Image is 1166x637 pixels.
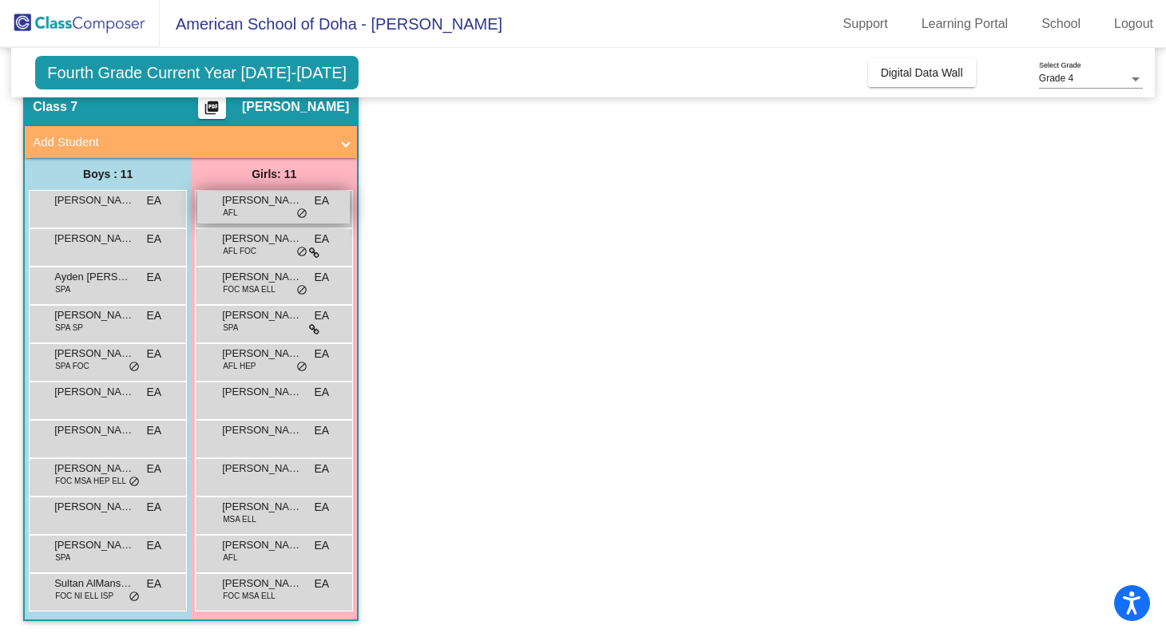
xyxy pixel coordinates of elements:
span: [PERSON_NAME] [242,99,349,115]
span: EA [315,231,330,247]
span: EA [147,307,162,324]
mat-panel-title: Add Student [33,133,330,152]
a: School [1029,11,1093,37]
span: EA [315,422,330,439]
mat-expansion-panel-header: Add Student [25,126,357,158]
span: Ayden [PERSON_NAME] [PERSON_NAME] [54,269,134,285]
span: do_not_disturb_alt [129,476,140,489]
span: EA [147,346,162,362]
span: EA [315,384,330,401]
span: FOC MSA ELL [223,283,276,295]
span: [PERSON_NAME] [PERSON_NAME] [222,537,302,553]
span: EA [147,384,162,401]
span: [PERSON_NAME] [54,461,134,477]
span: do_not_disturb_alt [129,361,140,374]
span: Class 7 [33,99,77,115]
span: SPA FOC [55,360,89,372]
span: [PERSON_NAME] [54,499,134,515]
span: EA [147,576,162,592]
span: [PERSON_NAME] [222,269,302,285]
span: SPA [223,322,238,334]
span: SPA SP [55,322,83,334]
span: EA [147,537,162,554]
span: AFL HEP [223,360,256,372]
span: [PERSON_NAME] [54,307,134,323]
span: [PERSON_NAME] [54,231,134,247]
a: Logout [1101,11,1166,37]
span: EA [315,499,330,516]
span: do_not_disturb_alt [296,361,307,374]
span: FOC MSA HEP ELL [55,475,126,487]
span: [PERSON_NAME] [222,461,302,477]
span: AFL [223,207,237,219]
span: Fourth Grade Current Year [DATE]-[DATE] [35,56,359,89]
span: [PERSON_NAME] [222,192,302,208]
span: AFL FOC [223,245,256,257]
span: [PERSON_NAME] [222,307,302,323]
span: EA [147,192,162,209]
a: Support [831,11,901,37]
span: do_not_disturb_alt [129,591,140,603]
span: [PERSON_NAME] [54,346,134,362]
span: [PERSON_NAME] [54,422,134,438]
span: [PERSON_NAME] [54,537,134,553]
span: AFL [223,552,237,564]
span: American School of Doha - [PERSON_NAME] [160,11,502,37]
span: [PERSON_NAME] [222,231,302,247]
span: Digital Data Wall [881,66,963,79]
span: EA [315,269,330,286]
span: EA [315,461,330,477]
span: Grade 4 [1039,73,1073,84]
span: FOC MSA ELL [223,590,276,602]
div: Girls: 11 [191,158,357,190]
span: EA [315,537,330,554]
span: EA [315,576,330,592]
span: EA [147,499,162,516]
span: EA [315,346,330,362]
span: SPA [55,283,70,295]
span: EA [147,269,162,286]
span: [PERSON_NAME] [222,422,302,438]
span: [PERSON_NAME] [222,346,302,362]
div: Boys : 11 [25,158,191,190]
span: SPA [55,552,70,564]
span: do_not_disturb_alt [296,246,307,259]
button: Digital Data Wall [868,58,976,87]
span: FOC NI ELL ISP [55,590,113,602]
span: EA [315,307,330,324]
button: Print Students Details [198,95,226,119]
span: [PERSON_NAME] [222,576,302,591]
span: [PERSON_NAME] [54,192,134,208]
span: do_not_disturb_alt [296,284,307,297]
span: EA [147,422,162,439]
a: Learning Portal [909,11,1021,37]
span: [PERSON_NAME] [222,384,302,400]
span: EA [147,231,162,247]
span: Sultan AlMansouri [54,576,134,591]
span: [PERSON_NAME] [222,499,302,515]
span: MSA ELL [223,513,256,525]
span: EA [315,192,330,209]
span: [PERSON_NAME] [54,384,134,400]
span: do_not_disturb_alt [296,208,307,220]
mat-icon: picture_as_pdf [202,100,221,122]
span: EA [147,461,162,477]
